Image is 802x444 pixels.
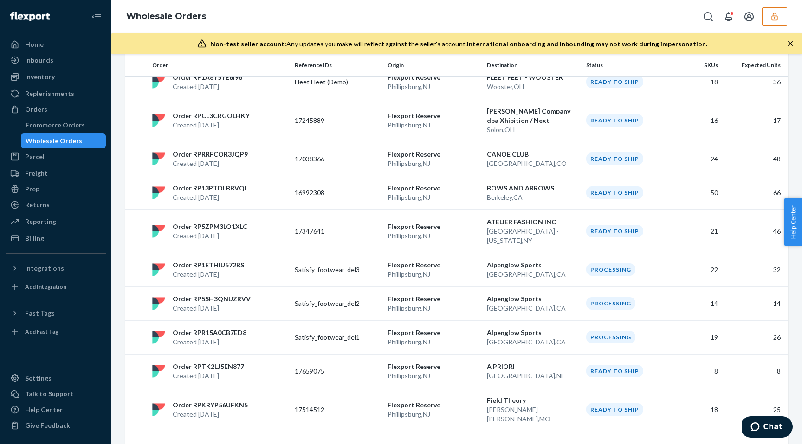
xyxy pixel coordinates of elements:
[10,12,50,21] img: Flexport logo
[784,198,802,246] span: Help Center
[586,152,643,165] div: Ready to ship
[152,297,165,310] img: flexport logo
[210,40,286,48] span: Non-test seller account:
[388,73,479,82] p: Flexport Reserve
[388,337,479,347] p: Phillipsburg , NJ
[487,159,579,168] p: [GEOGRAPHIC_DATA] , CO
[722,320,788,354] td: 26
[6,402,106,417] a: Help Center
[152,114,165,127] img: flexport logo
[586,403,643,416] div: Ready to ship
[25,421,70,430] div: Give Feedback
[173,222,247,231] p: Order RP5ZPM3LO1XLC
[173,111,250,121] p: Order RPCL3CRGOLHKY
[722,142,788,176] td: 48
[675,54,722,76] th: SKUs
[26,121,85,130] div: Ecommerce Orders
[6,261,106,276] button: Integrations
[6,182,106,197] a: Prep
[25,89,74,98] div: Replenishments
[173,270,244,279] p: Created [DATE]
[467,40,707,48] span: International onboarding and inbounding may not work during impersonation.
[295,188,369,197] p: 16992308
[152,331,165,344] img: flexport logo
[6,70,106,84] a: Inventory
[586,263,635,276] div: Processing
[483,54,582,76] th: Destination
[173,337,246,347] p: Created [DATE]
[6,306,106,321] button: Fast Tags
[295,367,369,376] p: 17659075
[675,253,722,286] td: 22
[388,82,479,91] p: Phillipsburg , NJ
[173,371,244,381] p: Created [DATE]
[722,286,788,320] td: 14
[25,56,53,65] div: Inbounds
[6,37,106,52] a: Home
[722,253,788,286] td: 32
[295,154,369,164] p: 17038366
[295,116,369,125] p: 17245889
[173,304,251,313] p: Created [DATE]
[388,184,479,193] p: Flexport Reserve
[586,76,643,88] div: Ready to ship
[722,99,788,142] td: 17
[25,328,58,336] div: Add Fast Tag
[582,54,675,76] th: Status
[586,114,643,127] div: Ready to ship
[388,362,479,371] p: Flexport Reserve
[487,73,579,82] p: FLEET FEET - WOOSTER
[388,400,479,410] p: Flexport Reserve
[719,7,738,26] button: Open notifications
[487,328,579,337] p: Alpenglow Sports
[6,53,106,68] a: Inbounds
[722,354,788,388] td: 8
[388,328,479,337] p: Flexport Reserve
[699,7,718,26] button: Open Search Box
[25,152,45,161] div: Parcel
[25,374,52,383] div: Settings
[26,136,82,146] div: Wholesale Orders
[25,264,64,273] div: Integrations
[487,337,579,347] p: [GEOGRAPHIC_DATA] , CA
[6,387,106,401] button: Talk to Support
[487,260,579,270] p: Alpenglow Sports
[675,99,722,142] td: 16
[742,416,793,439] iframe: Opens a widget where you can chat to one of our agents
[384,54,483,76] th: Origin
[173,410,248,419] p: Created [DATE]
[388,222,479,231] p: Flexport Reserve
[487,270,579,279] p: [GEOGRAPHIC_DATA] , CA
[6,231,106,246] a: Billing
[487,107,579,125] p: [PERSON_NAME] Company dba Xhibition / Next
[291,54,384,76] th: Reference IDs
[388,304,479,313] p: Phillipsburg , NJ
[722,388,788,431] td: 25
[675,320,722,354] td: 19
[675,142,722,176] td: 24
[6,214,106,229] a: Reporting
[722,209,788,253] td: 46
[6,102,106,117] a: Orders
[210,39,707,49] div: Any updates you make will reflect against the seller's account.
[6,371,106,386] a: Settings
[487,396,579,405] p: Field Theory
[295,227,369,236] p: 17347641
[6,166,106,181] a: Freight
[675,354,722,388] td: 8
[388,193,479,202] p: Phillipsburg , NJ
[388,410,479,419] p: Phillipsburg , NJ
[675,176,722,209] td: 50
[487,184,579,193] p: BOWS AND ARROWS
[6,418,106,433] button: Give Feedback
[487,227,579,245] p: [GEOGRAPHIC_DATA] - [US_STATE] , NY
[173,260,244,270] p: Order RP1ETHIU572BS
[388,159,479,168] p: Phillipsburg , NJ
[487,150,579,159] p: CANOE CLUB
[487,82,579,91] p: Wooster , OH
[152,403,165,416] img: flexport logo
[487,405,579,424] p: [PERSON_NAME] [PERSON_NAME] , MO
[6,149,106,164] a: Parcel
[173,73,242,82] p: Order RP1A8Y5YE8I96
[21,133,106,148] a: Wholesale Orders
